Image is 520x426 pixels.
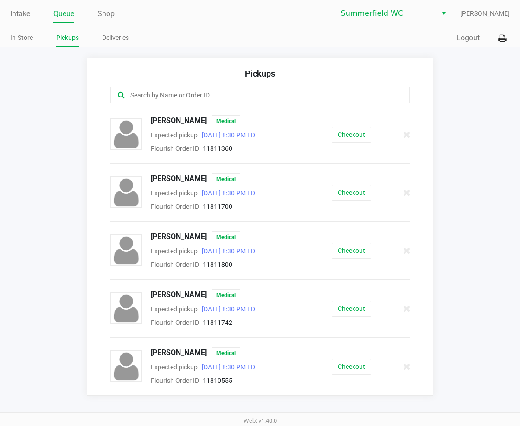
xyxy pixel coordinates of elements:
button: Select [437,5,450,22]
span: Expected pickup [151,131,198,139]
span: Medical [212,289,240,301]
a: Pickups [56,32,79,44]
span: Web: v1.40.0 [244,417,277,424]
span: [PERSON_NAME] [151,173,207,185]
span: [DATE] 8:30 PM EDT [198,247,259,255]
span: Expected pickup [151,247,198,255]
span: Flourish Order ID [151,203,199,210]
a: Deliveries [102,32,129,44]
span: Flourish Order ID [151,319,199,326]
span: [PERSON_NAME] [151,231,207,243]
span: 11811700 [203,203,232,210]
button: Checkout [332,127,371,143]
span: Expected pickup [151,305,198,313]
span: [DATE] 8:30 PM EDT [198,189,259,197]
button: Checkout [332,359,371,375]
a: Intake [10,7,30,20]
span: [DATE] 8:30 PM EDT [198,305,259,313]
span: [PERSON_NAME] [151,347,207,359]
button: Logout [456,32,480,44]
span: Medical [212,115,240,127]
span: Medical [212,231,240,243]
span: Expected pickup [151,363,198,371]
button: Checkout [332,185,371,201]
span: Expected pickup [151,189,198,197]
span: Medical [212,347,240,359]
span: [DATE] 8:30 PM EDT [198,131,259,139]
span: [PERSON_NAME] [151,115,207,127]
span: Flourish Order ID [151,377,199,384]
span: 11810555 [203,377,232,384]
span: [PERSON_NAME] [460,9,510,19]
span: 11811742 [203,319,232,326]
button: Checkout [332,301,371,317]
span: [PERSON_NAME] [151,289,207,301]
a: In-Store [10,32,33,44]
a: Shop [97,7,115,20]
input: Search by Name or Order ID... [129,90,385,101]
a: Queue [53,7,74,20]
span: Medical [212,173,240,185]
span: Flourish Order ID [151,145,199,152]
span: [DATE] 8:30 PM EDT [198,363,259,371]
span: Pickups [245,69,275,78]
span: Flourish Order ID [151,261,199,268]
span: Summerfield WC [341,8,431,19]
span: 11811360 [203,145,232,152]
span: 11811800 [203,261,232,268]
button: Checkout [332,243,371,259]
